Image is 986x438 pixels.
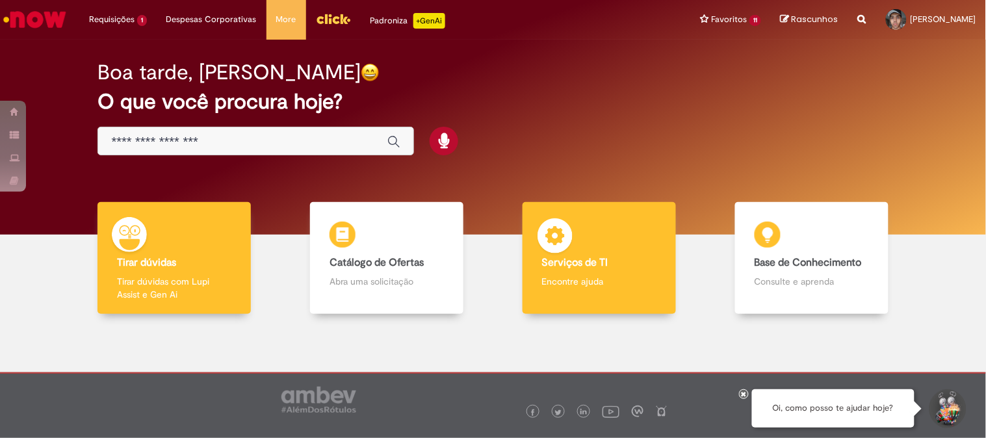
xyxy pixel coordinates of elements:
[281,202,493,315] a: Catálogo de Ofertas Abra uma solicitação
[580,409,587,417] img: logo_footer_linkedin.png
[316,9,351,29] img: click_logo_yellow_360x200.png
[137,15,147,26] span: 1
[911,14,976,25] span: [PERSON_NAME]
[361,63,380,82] img: happy-face.png
[749,15,761,26] span: 11
[711,13,747,26] span: Favoritos
[555,409,562,416] img: logo_footer_twitter.png
[97,61,361,84] h2: Boa tarde, [PERSON_NAME]
[281,387,356,413] img: logo_footer_ambev_rotulo_gray.png
[276,13,296,26] span: More
[755,256,862,269] b: Base de Conhecimento
[117,256,176,269] b: Tirar dúvidas
[752,389,915,428] div: Oi, como posso te ajudar hoje?
[928,389,967,428] button: Iniciar Conversa de Suporte
[792,13,838,25] span: Rascunhos
[542,275,656,288] p: Encontre ajuda
[493,202,706,315] a: Serviços de TI Encontre ajuda
[166,13,257,26] span: Despesas Corporativas
[330,256,424,269] b: Catálogo de Ofertas
[603,403,619,420] img: logo_footer_youtube.png
[656,406,668,417] img: logo_footer_naosei.png
[330,275,444,288] p: Abra uma solicitação
[97,90,888,113] h2: O que você procura hoje?
[370,13,445,29] div: Padroniza
[413,13,445,29] p: +GenAi
[755,275,869,288] p: Consulte e aprenda
[530,409,536,416] img: logo_footer_facebook.png
[542,256,608,269] b: Serviços de TI
[1,6,68,32] img: ServiceNow
[632,406,643,417] img: logo_footer_workplace.png
[68,202,281,315] a: Tirar dúvidas Tirar dúvidas com Lupi Assist e Gen Ai
[89,13,135,26] span: Requisições
[117,275,231,301] p: Tirar dúvidas com Lupi Assist e Gen Ai
[781,14,838,26] a: Rascunhos
[705,202,918,315] a: Base de Conhecimento Consulte e aprenda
